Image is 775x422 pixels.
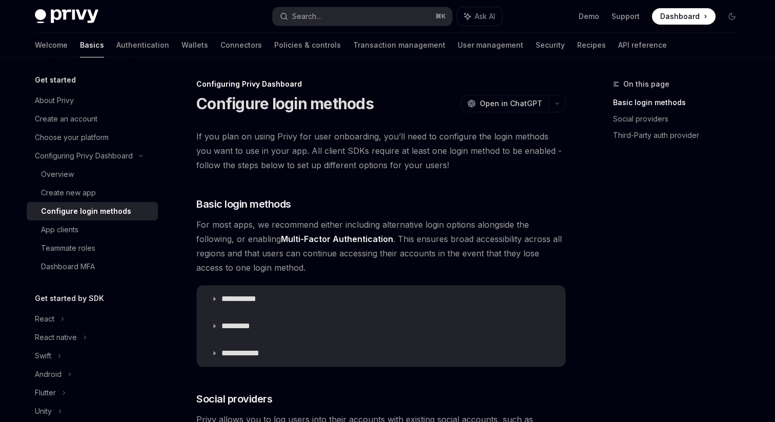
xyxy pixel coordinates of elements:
a: Policies & controls [274,33,341,57]
img: dark logo [35,9,98,24]
a: Basic login methods [613,94,748,111]
a: Dashboard MFA [27,257,158,276]
div: Flutter [35,387,56,399]
div: Configuring Privy Dashboard [196,79,566,89]
button: Open in ChatGPT [461,95,548,112]
div: Create an account [35,113,97,125]
a: Multi-Factor Authentication [281,234,393,245]
div: Teammate roles [41,242,95,254]
a: Transaction management [353,33,445,57]
button: Search...⌘K [273,7,452,26]
div: Dashboard MFA [41,260,95,273]
a: Recipes [577,33,606,57]
div: App clients [41,224,78,236]
a: Dashboard [652,8,716,25]
a: Social providers [613,111,748,127]
a: Support [611,11,640,22]
a: Overview [27,165,158,184]
h5: Get started [35,74,76,86]
h1: Configure login methods [196,94,374,113]
span: Open in ChatGPT [480,98,542,109]
span: On this page [623,78,669,90]
span: Basic login methods [196,197,291,211]
a: App clients [27,220,158,239]
div: Choose your platform [35,131,109,144]
a: Wallets [181,33,208,57]
a: Basics [80,33,104,57]
span: Dashboard [660,11,700,22]
a: Create new app [27,184,158,202]
span: For most apps, we recommend either including alternative login options alongside the following, o... [196,217,566,275]
a: Choose your platform [27,128,158,147]
a: API reference [618,33,667,57]
div: Create new app [41,187,96,199]
div: Search... [292,10,321,23]
button: Ask AI [457,7,502,26]
a: Authentication [116,33,169,57]
a: User management [458,33,523,57]
div: About Privy [35,94,74,107]
div: React [35,313,54,325]
div: Android [35,368,62,380]
a: Connectors [220,33,262,57]
div: Configuring Privy Dashboard [35,150,133,162]
a: Demo [579,11,599,22]
a: Security [536,33,565,57]
div: Unity [35,405,52,417]
a: About Privy [27,91,158,110]
a: Welcome [35,33,68,57]
span: ⌘ K [435,12,446,21]
a: Teammate roles [27,239,158,257]
span: If you plan on using Privy for user onboarding, you’ll need to configure the login methods you wa... [196,129,566,172]
div: Swift [35,350,51,362]
div: Configure login methods [41,205,131,217]
button: Toggle dark mode [724,8,740,25]
a: Configure login methods [27,202,158,220]
h5: Get started by SDK [35,292,104,305]
div: React native [35,331,77,344]
a: Create an account [27,110,158,128]
span: Ask AI [475,11,495,22]
a: Third-Party auth provider [613,127,748,144]
div: Overview [41,168,74,180]
span: Social providers [196,392,272,406]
